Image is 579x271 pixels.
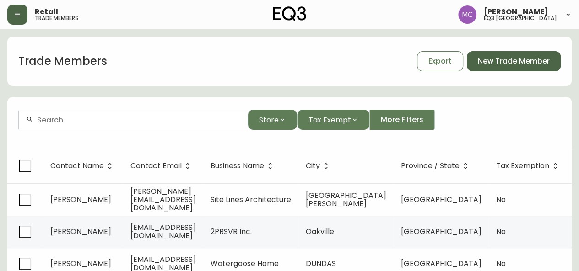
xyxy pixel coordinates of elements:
span: New Trade Member [478,56,550,66]
span: Contact Name [50,162,116,170]
span: Tax Exempt [308,114,351,126]
button: New Trade Member [467,51,561,71]
span: Tax Exemption [496,162,561,170]
span: More Filters [381,115,423,125]
span: No [496,194,506,205]
span: No [496,226,506,237]
span: [PERSON_NAME] [50,226,111,237]
span: Site Lines Architecture [211,194,291,205]
span: [PERSON_NAME] [50,194,111,205]
h1: Trade Members [18,53,107,69]
span: Contact Email [130,163,182,169]
span: Business Name [211,162,276,170]
span: [GEOGRAPHIC_DATA] [401,226,482,237]
span: DUNDAS [306,258,336,269]
h5: eq3 [GEOGRAPHIC_DATA] [484,16,557,21]
h5: trade members [35,16,78,21]
span: Contact Name [50,163,104,169]
span: [PERSON_NAME][EMAIL_ADDRESS][DOMAIN_NAME] [130,186,196,213]
button: Export [417,51,463,71]
span: No [496,258,506,269]
img: logo [273,6,307,21]
span: Export [428,56,452,66]
img: 6dbdb61c5655a9a555815750a11666cc [458,5,476,24]
button: More Filters [369,110,435,130]
span: Watergoose Home [211,258,279,269]
span: Tax Exemption [496,163,549,169]
button: Store [248,110,297,130]
span: Store [259,114,279,126]
span: City [306,162,332,170]
span: [GEOGRAPHIC_DATA][PERSON_NAME] [306,190,386,209]
span: [EMAIL_ADDRESS][DOMAIN_NAME] [130,222,196,241]
span: Contact Email [130,162,194,170]
span: Business Name [211,163,264,169]
span: Province / State [401,162,471,170]
span: Oakville [306,226,334,237]
button: Tax Exempt [297,110,369,130]
span: [PERSON_NAME] [484,8,548,16]
span: Retail [35,8,58,16]
span: [GEOGRAPHIC_DATA] [401,258,482,269]
span: [PERSON_NAME] [50,258,111,269]
span: 2PRSVR Inc. [211,226,252,237]
span: City [306,163,320,169]
input: Search [37,116,240,124]
span: Province / State [401,163,460,169]
span: [GEOGRAPHIC_DATA] [401,194,482,205]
